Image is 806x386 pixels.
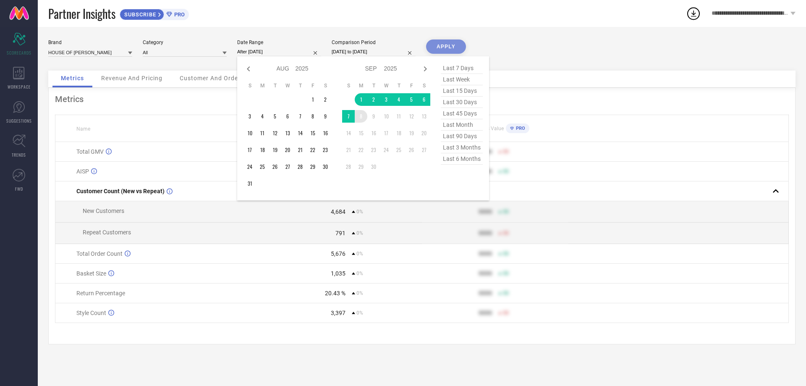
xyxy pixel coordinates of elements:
span: last 3 months [441,142,483,153]
th: Wednesday [380,82,393,89]
span: 50 [503,270,509,276]
th: Tuesday [367,82,380,89]
span: 0% [356,230,363,236]
td: Wed Sep 24 2025 [380,144,393,156]
span: FWD [15,186,23,192]
span: 50 [503,230,509,236]
span: 0% [356,310,363,316]
div: 5,676 [331,250,345,257]
td: Mon Sep 01 2025 [355,93,367,106]
td: Mon Aug 18 2025 [256,144,269,156]
td: Thu Sep 11 2025 [393,110,405,123]
div: Previous month [243,64,254,74]
a: SUBSCRIBEPRO [120,7,189,20]
div: Comparison Period [332,39,416,45]
div: Date Range [237,39,321,45]
td: Tue Aug 26 2025 [269,160,281,173]
div: Next month [420,64,430,74]
span: WORKSPACE [8,84,31,90]
div: 20.43 % [325,290,345,297]
td: Sat Aug 30 2025 [319,160,332,173]
td: Sun Aug 10 2025 [243,127,256,139]
div: 791 [335,230,345,236]
span: Customer And Orders [180,75,244,81]
td: Sun Aug 17 2025 [243,144,256,156]
td: Sat Sep 27 2025 [418,144,430,156]
span: Basket Size [76,270,106,277]
td: Wed Sep 10 2025 [380,110,393,123]
div: 9999 [479,310,492,316]
div: 9999 [479,208,492,215]
span: Style Count [76,310,106,316]
td: Sat Aug 02 2025 [319,93,332,106]
td: Sat Sep 06 2025 [418,93,430,106]
td: Thu Aug 28 2025 [294,160,306,173]
td: Mon Aug 11 2025 [256,127,269,139]
div: Brand [48,39,132,45]
td: Sat Aug 09 2025 [319,110,332,123]
td: Mon Aug 25 2025 [256,160,269,173]
th: Friday [306,82,319,89]
td: Tue Aug 12 2025 [269,127,281,139]
span: SUGGESTIONS [6,118,32,124]
span: last 7 days [441,63,483,74]
span: 50 [503,251,509,257]
span: Revenue And Pricing [101,75,162,81]
span: Metrics [61,75,84,81]
td: Mon Sep 22 2025 [355,144,367,156]
td: Thu Aug 21 2025 [294,144,306,156]
input: Select comparison period [332,47,416,56]
td: Mon Sep 29 2025 [355,160,367,173]
th: Wednesday [281,82,294,89]
td: Sat Sep 13 2025 [418,110,430,123]
span: last 30 days [441,97,483,108]
div: 9999 [479,290,492,297]
td: Fri Sep 12 2025 [405,110,418,123]
span: Repeat Customers [83,229,131,236]
th: Sunday [342,82,355,89]
span: Customer Count (New vs Repeat) [76,188,165,194]
span: 0% [356,251,363,257]
span: PRO [172,11,185,18]
td: Tue Sep 23 2025 [367,144,380,156]
th: Friday [405,82,418,89]
td: Sun Aug 03 2025 [243,110,256,123]
td: Mon Sep 08 2025 [355,110,367,123]
th: Saturday [319,82,332,89]
td: Sun Aug 31 2025 [243,177,256,190]
span: AISP [76,168,89,175]
span: Name [76,126,90,132]
th: Saturday [418,82,430,89]
td: Fri Sep 05 2025 [405,93,418,106]
td: Sat Aug 16 2025 [319,127,332,139]
span: last 15 days [441,85,483,97]
th: Monday [355,82,367,89]
span: last 90 days [441,131,483,142]
span: SUBSCRIBE [120,11,158,18]
td: Wed Aug 27 2025 [281,160,294,173]
div: Metrics [55,94,789,104]
td: Wed Sep 03 2025 [380,93,393,106]
td: Wed Aug 20 2025 [281,144,294,156]
td: Thu Sep 18 2025 [393,127,405,139]
td: Wed Sep 17 2025 [380,127,393,139]
div: Open download list [686,6,701,21]
input: Select date range [237,47,321,56]
td: Tue Sep 30 2025 [367,160,380,173]
span: Partner Insights [48,5,115,22]
td: Sun Aug 24 2025 [243,160,256,173]
div: 3,397 [331,310,345,316]
span: Return Percentage [76,290,125,297]
th: Tuesday [269,82,281,89]
td: Fri Sep 19 2025 [405,127,418,139]
td: Fri Aug 08 2025 [306,110,319,123]
td: Sun Sep 07 2025 [342,110,355,123]
span: 50 [503,310,509,316]
td: Thu Aug 07 2025 [294,110,306,123]
th: Thursday [294,82,306,89]
span: last week [441,74,483,85]
td: Fri Aug 01 2025 [306,93,319,106]
div: 9999 [479,270,492,277]
td: Tue Sep 02 2025 [367,93,380,106]
span: 0% [356,270,363,276]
